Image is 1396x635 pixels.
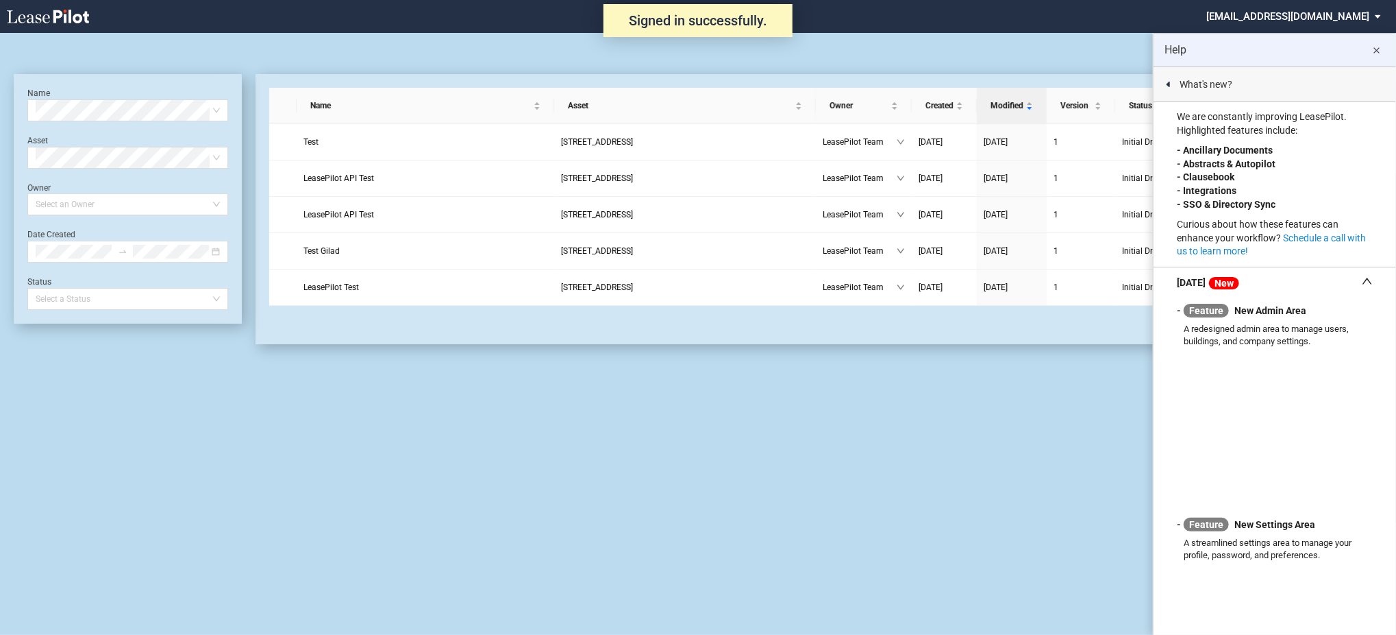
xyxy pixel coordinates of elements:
span: [DATE] [984,246,1008,256]
span: [DATE] [984,137,1008,147]
span: down [897,283,905,291]
span: swap-right [118,247,127,256]
span: Owner [830,99,888,112]
span: LeasePilot API Test [303,210,374,219]
span: 109 State Street [561,173,633,183]
span: Name [310,99,531,112]
span: [DATE] [984,283,1008,292]
a: Test [303,135,547,149]
a: [DATE] [919,244,970,258]
a: [DATE] [919,171,970,185]
a: Test Gilad [303,244,547,258]
label: Owner [27,183,51,193]
span: Modified [990,99,1023,112]
a: LeasePilot API Test [303,171,547,185]
label: Date Created [27,230,75,239]
span: 109 State Street [561,210,633,219]
a: 1 [1054,135,1108,149]
span: to [118,247,127,256]
label: Status [27,277,51,287]
th: Version [1047,88,1115,124]
a: 1 [1054,244,1108,258]
span: 109 State Street [561,137,633,147]
span: 109 State Street [561,283,633,292]
th: Name [297,88,554,124]
span: [DATE] [984,173,1008,183]
span: 109 State Street [561,246,633,256]
th: Modified [977,88,1047,124]
span: LeasePilot Team [823,280,897,294]
span: down [897,247,905,255]
span: LeasePilot Team [823,208,897,221]
span: LeasePilot Team [823,171,897,185]
span: 1 [1054,283,1058,292]
span: Initial Draft [1122,280,1203,294]
span: 1 [1054,137,1058,147]
span: [DATE] [919,173,943,183]
a: [DATE] [984,244,1040,258]
span: Initial Draft [1122,135,1203,149]
a: [STREET_ADDRESS] [561,244,809,258]
span: Test Gilad [303,246,340,256]
span: [DATE] [919,210,943,219]
span: down [897,138,905,146]
span: Initial Draft [1122,171,1203,185]
span: Version [1060,99,1092,112]
a: [DATE] [984,171,1040,185]
a: [DATE] [984,208,1040,221]
span: Status [1129,99,1195,112]
th: Created [912,88,977,124]
span: [DATE] [919,283,943,292]
a: [DATE] [919,135,970,149]
span: LeasePilot Team [823,244,897,258]
a: 1 [1054,208,1108,221]
span: Test [303,137,319,147]
span: down [897,211,905,219]
span: Initial Draft [1122,244,1203,258]
a: 1 [1054,171,1108,185]
span: [DATE] [919,137,943,147]
a: [STREET_ADDRESS] [561,171,809,185]
span: 1 [1054,246,1058,256]
span: Asset [568,99,793,112]
span: Created [925,99,953,112]
span: down [897,174,905,182]
a: [DATE] [919,208,970,221]
th: Asset [554,88,816,124]
th: Owner [816,88,912,124]
span: LeasePilot API Test [303,173,374,183]
a: LeasePilot Test [303,280,547,294]
a: [DATE] [919,280,970,294]
th: Status [1115,88,1218,124]
span: 1 [1054,210,1058,219]
label: Name [27,88,50,98]
a: [DATE] [984,135,1040,149]
a: [STREET_ADDRESS] [561,280,809,294]
span: LeasePilot Test [303,283,359,292]
a: [STREET_ADDRESS] [561,135,809,149]
span: LeasePilot Team [823,135,897,149]
span: 1 [1054,173,1058,183]
a: [DATE] [984,280,1040,294]
span: [DATE] [984,210,1008,219]
span: [DATE] [919,246,943,256]
a: 1 [1054,280,1108,294]
div: Signed in successfully. [603,4,793,37]
span: Initial Draft [1122,208,1203,221]
a: [STREET_ADDRESS] [561,208,809,221]
a: LeasePilot API Test [303,208,547,221]
label: Asset [27,136,48,145]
